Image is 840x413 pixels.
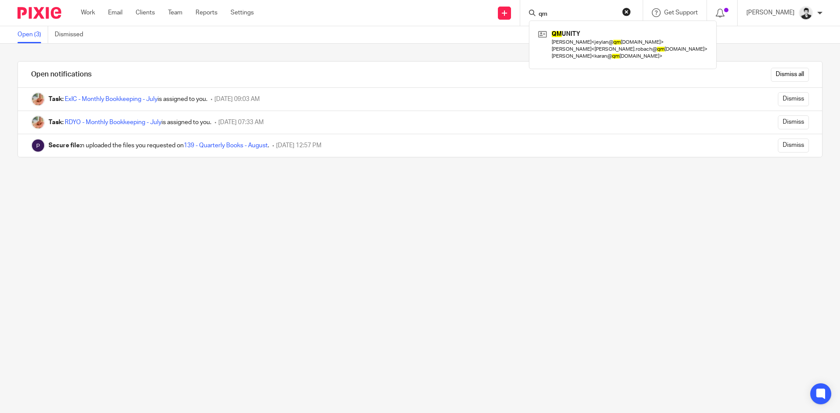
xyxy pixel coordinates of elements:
a: RDYO - Monthly Bookkeeping - July [65,119,161,125]
input: Dismiss [778,115,809,129]
span: [DATE] 12:57 PM [276,142,322,149]
p: [PERSON_NAME] [746,8,794,17]
a: 139 - Quarterly Books - August [184,142,268,149]
div: is assigned to you. [49,118,211,127]
a: Open (3) [17,26,48,43]
img: Ciara Gunning [31,115,45,129]
span: [DATE] 07:33 AM [218,119,264,125]
button: Clear [622,7,631,16]
a: Clients [136,8,155,17]
img: Pixie [31,139,45,153]
span: [DATE] 09:03 AM [214,96,260,102]
b: Task: [49,96,63,102]
img: Pixie [17,7,61,19]
a: Work [81,8,95,17]
input: Dismiss all [771,68,809,82]
a: Team [168,8,182,17]
span: Get Support [664,10,698,16]
div: is assigned to you. [49,95,207,104]
input: Dismiss [778,92,809,106]
a: Email [108,8,122,17]
input: Search [538,10,616,18]
input: Dismiss [778,139,809,153]
h1: Open notifications [31,70,91,79]
b: Task: [49,119,63,125]
img: Ciara Gunning [31,92,45,106]
div: n uploaded the files you requested on . [49,141,269,150]
a: Dismissed [55,26,90,43]
a: Settings [231,8,254,17]
a: Reports [196,8,217,17]
b: Secure file: [49,142,81,149]
img: squarehead.jpg [799,6,813,20]
a: ExIC - Monthly Bookkeeping - July [65,96,157,102]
